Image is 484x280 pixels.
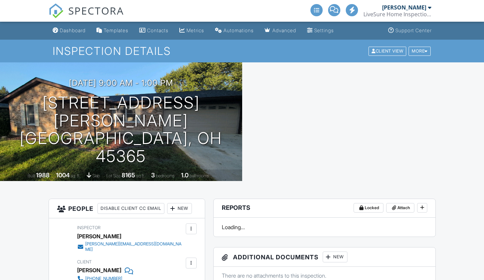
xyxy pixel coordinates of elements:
a: Automations (Basic) [212,24,256,37]
img: The Best Home Inspection Software - Spectora [49,3,64,18]
div: Contacts [147,27,168,33]
div: Metrics [186,27,204,33]
span: Lot Size [106,173,121,178]
a: Dashboard [50,24,88,37]
span: sq. ft. [71,173,80,178]
span: Inspector [77,225,101,230]
div: Client View [369,46,406,56]
a: Templates [94,24,131,37]
a: Contacts [137,24,171,37]
div: New [167,203,192,214]
div: LiveSure Home Inspections [363,11,431,18]
a: Advanced [262,24,299,37]
div: 1004 [56,172,70,179]
span: bathrooms [190,173,209,178]
a: Metrics [177,24,207,37]
h1: [STREET_ADDRESS][PERSON_NAME] [GEOGRAPHIC_DATA], OH 45365 [11,94,231,165]
div: [PERSON_NAME] [77,231,121,241]
div: [PERSON_NAME] [77,265,121,275]
div: More [409,46,431,56]
div: Templates [104,27,128,33]
a: [PERSON_NAME][EMAIL_ADDRESS][DOMAIN_NAME] [77,241,184,252]
h3: Additional Documents [214,247,435,267]
div: Support Center [395,27,432,33]
div: Automations [223,27,254,33]
div: Advanced [272,27,296,33]
div: Settings [314,27,334,33]
div: [PERSON_NAME] [382,4,426,11]
span: SPECTORA [68,3,124,18]
span: Built [28,173,35,178]
div: [PERSON_NAME][EMAIL_ADDRESS][DOMAIN_NAME] [85,241,184,252]
h3: People [49,199,205,218]
div: New [323,252,347,262]
h3: [DATE] 9:00 am - 1:00 pm [69,78,173,87]
a: SPECTORA [49,9,124,23]
div: 1.0 [181,172,189,179]
div: Disable Client CC Email [97,203,164,214]
div: 3 [151,172,155,179]
span: slab [92,173,100,178]
a: Settings [304,24,337,37]
h1: Inspection Details [53,45,431,57]
div: 8165 [122,172,135,179]
span: Client [77,259,92,264]
div: Dashboard [60,27,86,33]
span: sq.ft. [136,173,145,178]
p: There are no attachments to this inspection. [222,272,427,279]
span: bedrooms [156,173,175,178]
a: Client View [368,48,408,53]
a: Support Center [386,24,434,37]
div: 1988 [36,172,50,179]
